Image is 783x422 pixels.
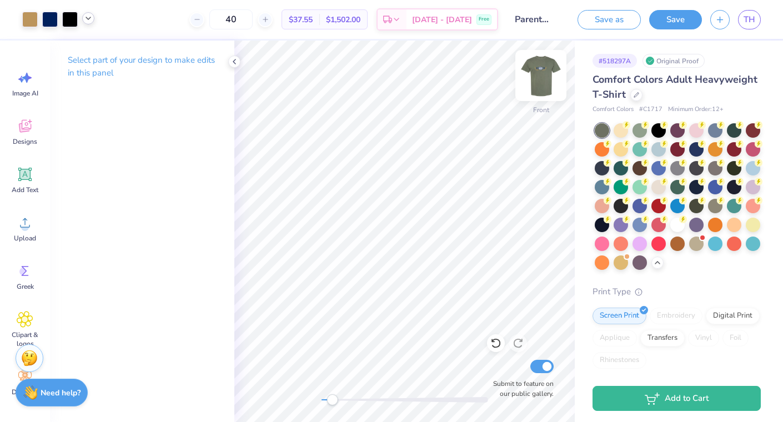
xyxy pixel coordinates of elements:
span: Image AI [12,89,38,98]
span: Greek [17,282,34,291]
span: Decorate [12,388,38,396]
div: # 518297A [593,54,637,68]
span: [DATE] - [DATE] [412,14,472,26]
span: Free [479,16,489,23]
strong: Need help? [41,388,81,398]
div: Foil [722,330,749,346]
div: Accessibility label [327,394,338,405]
span: Clipart & logos [7,330,43,348]
input: Untitled Design [506,8,561,31]
p: Select part of your design to make edits in this panel [68,54,217,79]
span: Upload [14,234,36,243]
div: Rhinestones [593,352,646,369]
span: # C1717 [639,105,662,114]
div: Digital Print [706,308,760,324]
div: Print Type [593,285,761,298]
button: Save [649,10,702,29]
span: Comfort Colors Adult Heavyweight T-Shirt [593,73,757,101]
span: Designs [13,137,37,146]
span: TH [744,13,755,26]
div: Front [533,105,549,115]
span: Add Text [12,185,38,194]
span: $1,502.00 [326,14,360,26]
input: – – [209,9,253,29]
span: Comfort Colors [593,105,634,114]
div: Transfers [640,330,685,346]
span: $37.55 [289,14,313,26]
div: Embroidery [650,308,702,324]
div: Original Proof [643,54,705,68]
div: Screen Print [593,308,646,324]
label: Submit to feature on our public gallery. [487,379,554,399]
button: Save as [578,10,641,29]
span: Minimum Order: 12 + [668,105,724,114]
div: Vinyl [688,330,719,346]
button: Add to Cart [593,386,761,411]
img: Front [519,53,563,98]
div: Applique [593,330,637,346]
a: TH [738,10,761,29]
